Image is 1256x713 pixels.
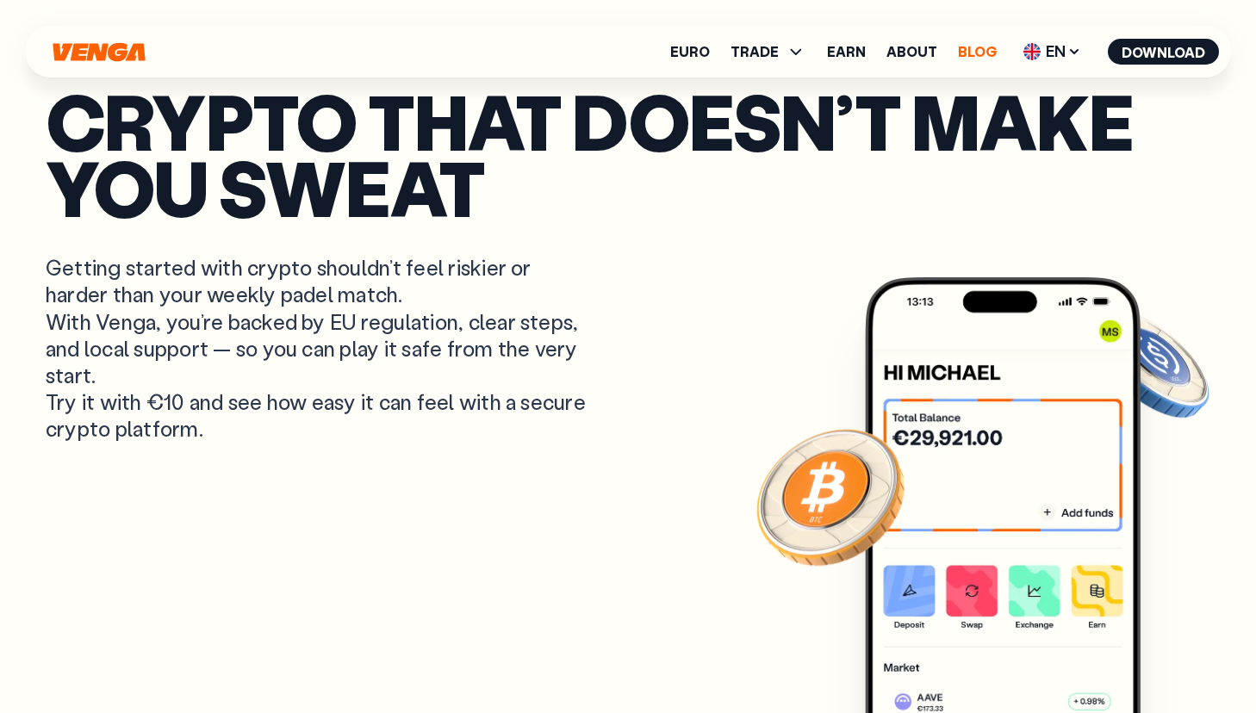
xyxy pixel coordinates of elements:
[1089,302,1213,426] img: USDC coin
[731,45,779,59] span: TRADE
[46,254,590,442] p: Getting started with crypto shouldn’t feel riskier or harder than your weekly padel match. With V...
[886,45,937,59] a: About
[753,418,908,573] img: Bitcoin
[1017,38,1087,65] span: EN
[1023,43,1041,60] img: flag-uk
[1108,39,1219,65] button: Download
[731,41,806,62] span: TRADE
[46,88,1210,220] p: Crypto that doesn’t make you sweat
[958,45,997,59] a: Blog
[670,45,710,59] a: Euro
[827,45,866,59] a: Earn
[51,42,147,62] svg: Home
